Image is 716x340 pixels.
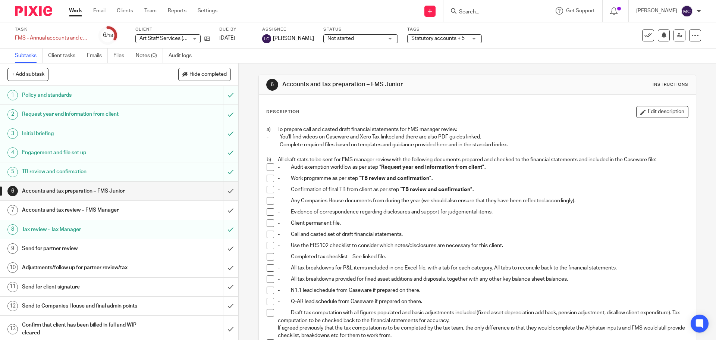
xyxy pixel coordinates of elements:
input: Search [458,9,525,16]
p: - All tax breakdowns provided for fixed asset additions and disposals, together with any other ke... [278,275,688,283]
p: - Work programme as per step “ [278,175,688,182]
div: 13 [7,324,18,334]
p: [PERSON_NAME] [636,7,677,15]
div: 9 [7,243,18,254]
div: 6 [7,186,18,196]
button: Hide completed [178,68,231,81]
label: Due by [219,26,253,32]
h1: Send for partner review [22,243,151,254]
span: Art Staff Services (UK) Ltd [139,36,200,41]
span: Get Support [566,8,595,13]
strong: TB review and confirmation”. [361,176,433,181]
strong: TB review and confirmation”. [402,187,474,192]
div: 2 [7,109,18,120]
span: [DATE] [219,35,235,41]
label: Client [135,26,210,32]
a: Team [144,7,157,15]
a: Email [93,7,106,15]
h1: Request year end information from client [22,109,151,120]
label: Tags [407,26,482,32]
img: Pixie [15,6,52,16]
strong: Request year end information from client”. [381,165,486,170]
h1: Send for client signature [22,281,151,293]
div: FMS - Annual accounts and corporation tax - December 2024 [15,34,89,42]
h1: Accounts and tax preparation – FMS Junior [282,81,493,88]
p: - All tax breakdowns for P&L items included in one Excel file, with a tab for each category. All ... [278,264,688,272]
div: 6 [266,79,278,91]
div: 11 [7,282,18,292]
a: Audit logs [169,49,197,63]
div: 8 [7,224,18,235]
h1: Tax review - Tax Manager [22,224,151,235]
h1: Confirm that client has been billed in full and WIP cleared [22,319,151,339]
a: Settings [198,7,217,15]
div: 10 [7,262,18,273]
span: Hide completed [189,72,227,78]
div: Instructions [653,82,688,88]
span: [PERSON_NAME] [273,35,314,42]
h1: Accounts and tax review – FMS Manager [22,205,151,216]
p: a) To prepare call and casted draft financial statements for FMS manager review. [267,126,688,133]
p: If agreed previously that the tax computation is to be completed by the tax team, the only differ... [278,324,688,340]
h1: Policy and standards [22,90,151,101]
img: svg%3E [681,5,693,17]
h1: Send to Companies House and final admin points [22,300,151,312]
div: 1 [7,90,18,100]
small: /18 [106,34,113,38]
p: - Use the FRS102 checklist to consider which notes/disclosures are necessary for this client. [278,242,688,249]
a: Client tasks [48,49,81,63]
p: - Client permanent file. [278,219,688,227]
p: - Call and casted set of draft financial statements. [278,231,688,238]
p: - Completed tax checklist – See linked file. [278,253,688,261]
p: - Audit exemption workflow as per step “ [278,163,688,171]
div: FMS - Annual accounts and corporation tax - [DATE] [15,34,89,42]
button: + Add subtask [7,68,48,81]
a: Subtasks [15,49,43,63]
a: Clients [117,7,133,15]
h1: Engagement and file set up [22,147,151,158]
h1: TB review and confirmation [22,166,151,177]
p: b) All draft stats to be sent for FMS manager review with the following documents prepared and ch... [267,156,688,163]
p: - You'll find videos on Caseware and Xero Tax linked and there are also PDF guides linked. [267,133,688,141]
span: Not started [327,36,354,41]
h1: Adjustments/follow up for partner review/tax [22,262,151,273]
div: 12 [7,301,18,311]
div: 4 [7,147,18,158]
a: Files [113,49,130,63]
a: Work [69,7,82,15]
label: Assignee [262,26,314,32]
h1: Accounts and tax preparation – FMS Junior [22,185,151,197]
button: Edit description [636,106,688,118]
span: Statutory accounts + 5 [411,36,465,41]
a: Notes (0) [136,49,163,63]
p: - N1.1 lead schedule from Caseware if prepared on there. [278,287,688,294]
p: - Confirmation of final TB from client as per step “ [278,186,688,193]
p: - Any Companies House documents from during the year (we should also ensure that they have been r... [278,197,688,205]
p: - Complete required files based on templates and guidance provided here and in the standard index. [267,141,688,149]
label: Status [323,26,398,32]
img: svg%3E [262,34,271,43]
div: 7 [7,205,18,215]
div: 3 [7,128,18,139]
h1: Initial briefing [22,128,151,139]
p: - Evidence of correspondence regarding disclosures and support for judgemental items. [278,208,688,216]
label: Task [15,26,89,32]
a: Emails [87,49,108,63]
div: 6 [103,31,113,40]
p: - Draft tax computation with all figures populated and basic adjustments included (fixed asset de... [278,309,688,324]
div: 5 [7,167,18,177]
p: - Q-AR lead schedule from Caseware if prepared on there. [278,298,688,305]
p: Description [266,109,299,115]
a: Reports [168,7,186,15]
